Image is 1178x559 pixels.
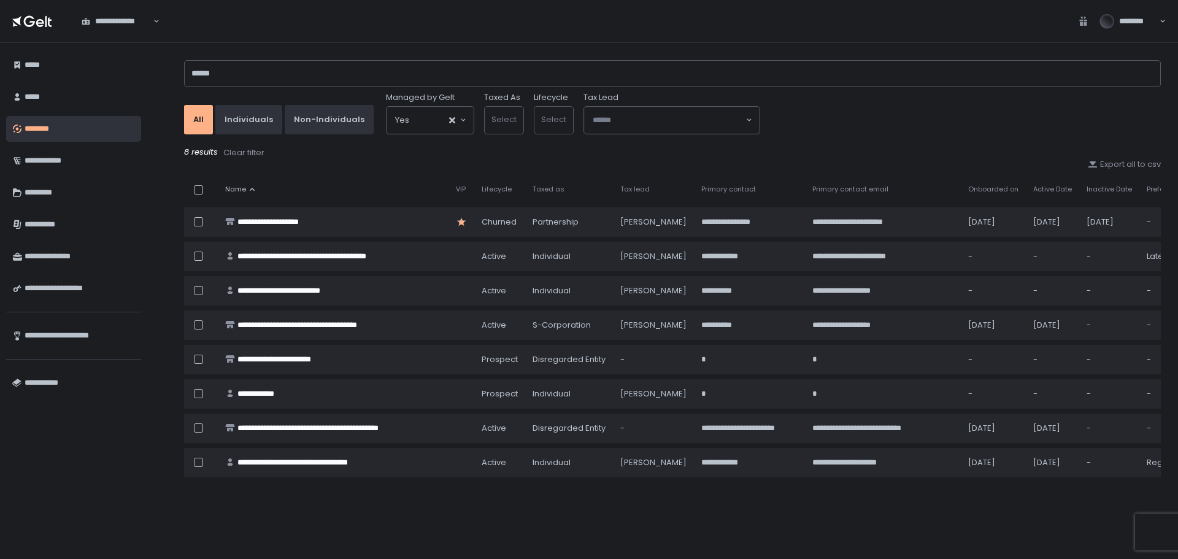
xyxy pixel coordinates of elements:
label: Taxed As [484,92,520,103]
span: Managed by Gelt [386,92,455,103]
span: active [482,251,506,262]
input: Search for option [409,114,448,126]
div: [PERSON_NAME] [620,217,687,228]
div: Clear filter [223,147,264,158]
div: - [1033,251,1072,262]
div: Individual [533,251,606,262]
div: [DATE] [1033,423,1072,434]
div: - [1087,457,1132,468]
div: - [1033,285,1072,296]
div: [PERSON_NAME] [620,285,687,296]
span: Yes [395,114,409,126]
label: Lifecycle [534,92,568,103]
span: Lifecycle [482,185,512,194]
span: Taxed as [533,185,564,194]
div: - [1033,354,1072,365]
span: Onboarded on [968,185,1018,194]
span: Name [225,185,246,194]
div: [DATE] [1087,217,1132,228]
div: [DATE] [968,423,1018,434]
span: prospect [482,388,518,399]
div: - [968,354,1018,365]
div: Search for option [74,9,160,34]
span: active [482,320,506,331]
div: [DATE] [968,457,1018,468]
span: Primary contact email [812,185,888,194]
div: Individual [533,388,606,399]
div: [DATE] [1033,217,1072,228]
span: churned [482,217,517,228]
div: [PERSON_NAME] [620,457,687,468]
div: [DATE] [1033,320,1072,331]
div: - [1087,354,1132,365]
div: All [193,114,204,125]
span: active [482,285,506,296]
div: - [1087,251,1132,262]
button: Clear Selected [449,117,455,123]
div: - [968,285,1018,296]
div: Individual [533,457,606,468]
span: Inactive Date [1087,185,1132,194]
div: - [620,423,687,434]
div: Partnership [533,217,606,228]
div: Search for option [584,107,760,134]
input: Search for option [593,114,745,126]
div: - [1087,320,1132,331]
div: - [1033,388,1072,399]
button: Clear filter [223,147,265,159]
div: [PERSON_NAME] [620,388,687,399]
button: Export all to csv [1088,159,1161,170]
span: Select [541,114,566,125]
div: - [1087,388,1132,399]
div: Non-Individuals [294,114,364,125]
span: active [482,423,506,434]
div: Search for option [387,107,474,134]
div: Individuals [225,114,273,125]
div: - [968,388,1018,399]
button: Non-Individuals [285,105,374,134]
span: Select [491,114,517,125]
div: - [1087,423,1132,434]
button: Individuals [215,105,282,134]
span: Active Date [1033,185,1072,194]
span: VIP [456,185,466,194]
div: 8 results [184,147,1161,159]
span: Tax Lead [583,92,618,103]
div: - [620,354,687,365]
span: active [482,457,506,468]
div: Disregarded Entity [533,354,606,365]
div: [DATE] [968,217,1018,228]
div: S-Corporation [533,320,606,331]
div: [DATE] [1033,457,1072,468]
span: prospect [482,354,518,365]
div: - [968,251,1018,262]
div: Disregarded Entity [533,423,606,434]
div: - [1087,285,1132,296]
span: Tax lead [620,185,650,194]
span: Primary contact [701,185,756,194]
div: [DATE] [968,320,1018,331]
button: All [184,105,213,134]
div: Individual [533,285,606,296]
div: [PERSON_NAME] [620,320,687,331]
div: [PERSON_NAME] [620,251,687,262]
